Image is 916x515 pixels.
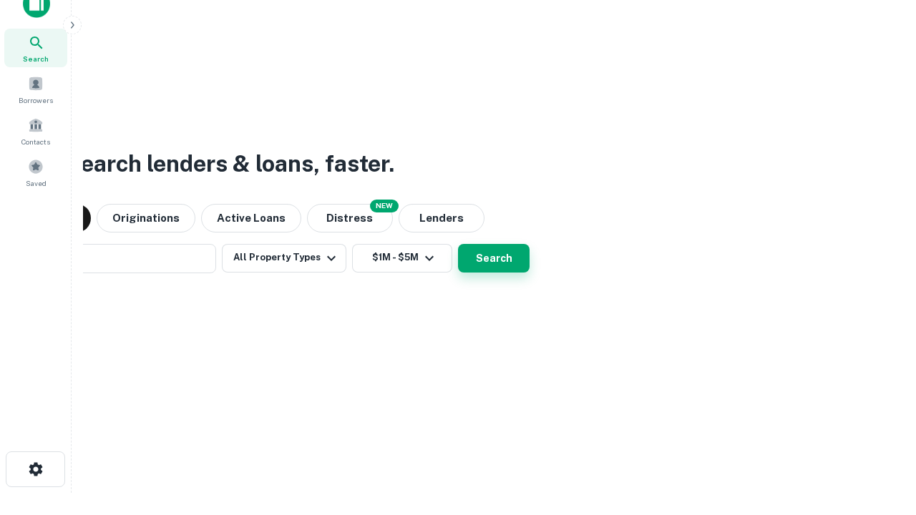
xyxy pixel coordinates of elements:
[352,244,452,273] button: $1M - $5M
[844,401,916,469] iframe: Chat Widget
[19,94,53,106] span: Borrowers
[4,153,67,192] a: Saved
[4,29,67,67] a: Search
[4,112,67,150] a: Contacts
[23,53,49,64] span: Search
[307,204,393,232] button: Search distressed loans with lien and other non-mortgage details.
[26,177,47,189] span: Saved
[97,204,195,232] button: Originations
[399,204,484,232] button: Lenders
[370,200,399,212] div: NEW
[65,147,394,181] h3: Search lenders & loans, faster.
[4,70,67,109] a: Borrowers
[222,244,346,273] button: All Property Types
[458,244,530,273] button: Search
[21,136,50,147] span: Contacts
[201,204,301,232] button: Active Loans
